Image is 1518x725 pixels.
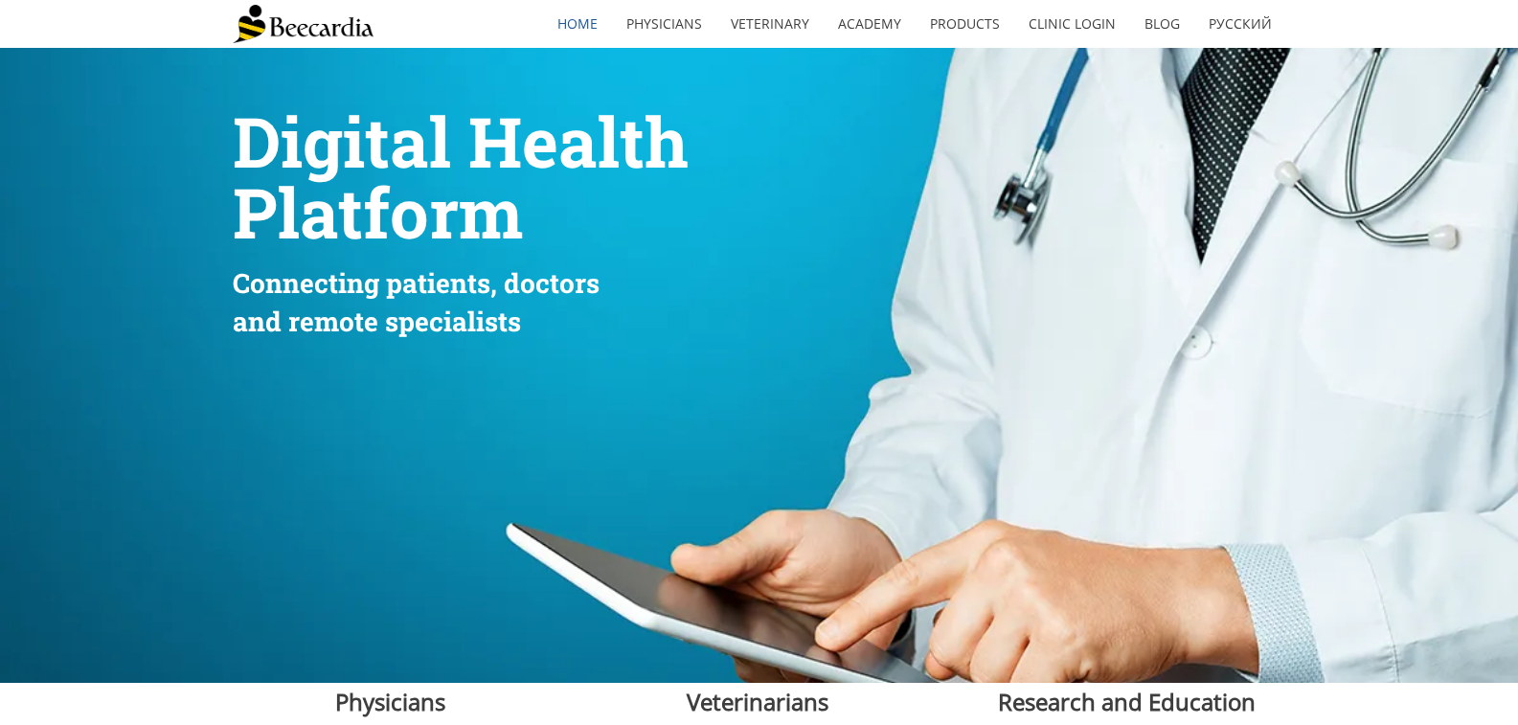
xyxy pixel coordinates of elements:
[716,2,824,46] a: Veterinary
[998,686,1256,717] span: Research and Education
[233,167,523,258] span: Platform
[335,686,445,717] span: Physicians
[612,2,716,46] a: Physicians
[233,265,600,301] span: Connecting patients, doctors
[1130,2,1194,46] a: Blog
[233,304,521,339] span: and remote specialists
[916,2,1014,46] a: Products
[233,96,689,187] span: Digital Health
[824,2,916,46] a: Academy
[1194,2,1286,46] a: Русский
[1014,2,1130,46] a: Clinic Login
[543,2,612,46] a: home
[233,5,374,43] img: Beecardia
[687,686,828,717] span: Veterinarians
